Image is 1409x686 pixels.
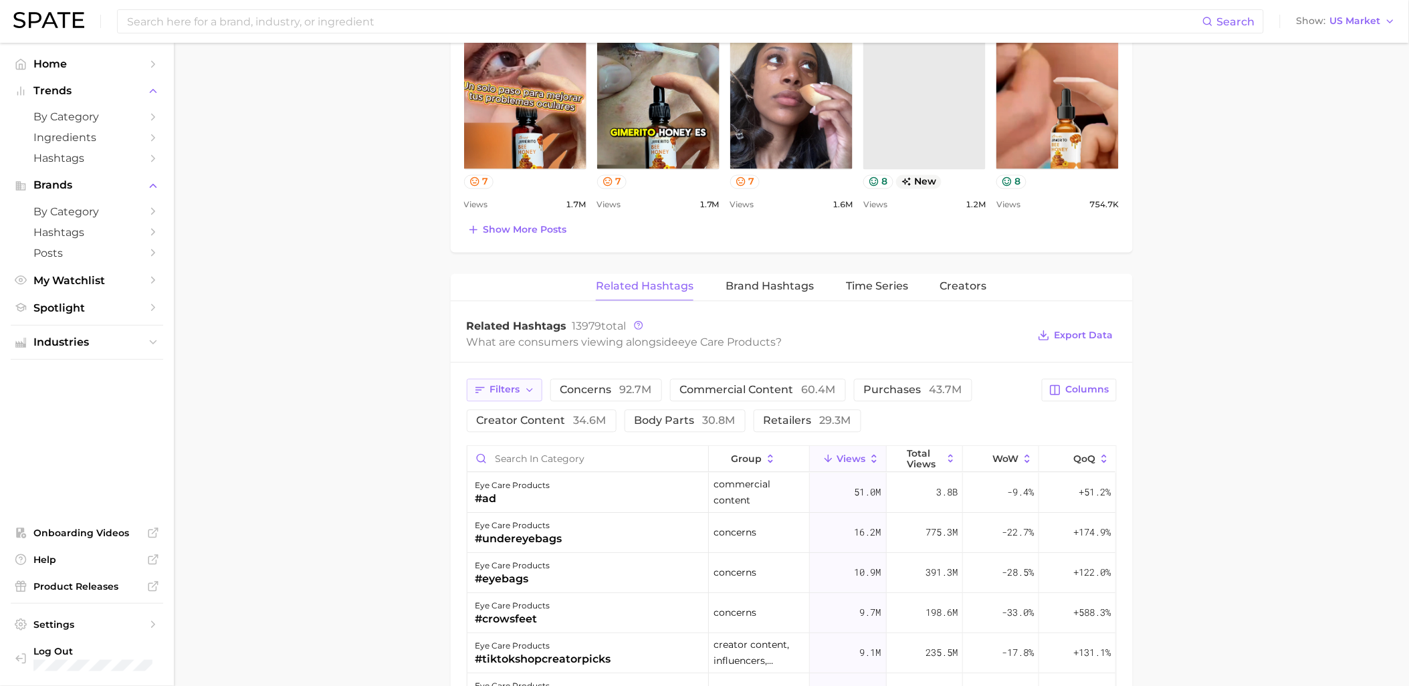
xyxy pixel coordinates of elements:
[596,281,693,293] span: Related Hashtags
[33,205,140,218] span: by Category
[714,565,756,581] span: concerns
[11,270,163,291] a: My Watchlist
[1073,454,1095,465] span: QoQ
[833,197,853,213] span: 1.6m
[680,385,836,396] span: commercial content
[572,320,602,333] span: 13979
[11,222,163,243] a: Hashtags
[730,175,760,189] button: 7
[963,447,1039,473] button: WoW
[572,320,627,333] span: total
[11,81,163,101] button: Trends
[475,532,562,548] div: #undereyebags
[926,565,958,581] span: 391.3m
[714,525,756,541] span: concerns
[860,645,881,661] span: 9.1m
[464,221,570,239] button: Show more posts
[1073,565,1111,581] span: +122.0%
[679,336,776,349] span: eye care products
[926,525,958,541] span: 775.3m
[467,334,1028,352] div: What are consumers viewing alongside ?
[1073,605,1111,621] span: +588.3%
[33,226,140,239] span: Hashtags
[33,618,140,631] span: Settings
[11,641,163,675] a: Log out. Currently logged in with e-mail jek@cosmax.com.
[467,513,1116,554] button: eye care products#undereyebagsconcerns16.2m775.3m-22.7%+174.9%
[730,197,754,213] span: Views
[464,175,494,189] button: 7
[996,175,1026,189] button: 8
[1055,330,1113,342] span: Export Data
[475,491,550,507] div: #ad
[11,148,163,168] a: Hashtags
[864,385,962,396] span: purchases
[820,415,851,427] span: 29.3m
[1042,379,1116,402] button: Columns
[1073,645,1111,661] span: +131.1%
[1039,447,1115,473] button: QoQ
[11,53,163,74] a: Home
[11,550,163,570] a: Help
[467,320,567,333] span: Related Hashtags
[467,554,1116,594] button: eye care products#eyebagsconcerns10.9m391.3m-28.5%+122.0%
[846,281,908,293] span: Time Series
[33,152,140,164] span: Hashtags
[699,197,720,213] span: 1.7m
[475,572,550,588] div: #eyebags
[863,197,887,213] span: Views
[709,447,810,473] button: group
[1002,645,1034,661] span: -17.8%
[11,175,163,195] button: Brands
[33,131,140,144] span: Ingredients
[926,605,958,621] span: 198.6m
[940,281,987,293] span: Creators
[1007,485,1034,501] span: -9.4%
[855,485,881,501] span: 51.0m
[464,197,488,213] span: Views
[1066,384,1109,396] span: Columns
[860,605,881,621] span: 9.7m
[996,197,1020,213] span: Views
[714,477,805,509] span: commercial content
[11,332,163,352] button: Industries
[764,416,851,427] span: retailers
[33,554,140,566] span: Help
[11,106,163,127] a: by Category
[1293,13,1399,30] button: ShowUS Market
[33,247,140,259] span: Posts
[635,416,736,427] span: body parts
[11,127,163,148] a: Ingredients
[1002,525,1034,541] span: -22.7%
[574,415,607,427] span: 34.6m
[936,485,958,501] span: 3.8b
[33,527,140,539] span: Onboarding Videos
[926,645,958,661] span: 235.5m
[726,281,814,293] span: Brand Hashtags
[467,594,1116,634] button: eye care products#crowsfeetconcerns9.7m198.6m-33.0%+588.3%
[467,634,1116,674] button: eye care products#tiktokshopcreatorpickscreator content, influencers, retailers9.1m235.5m-17.8%+1...
[714,605,756,621] span: concerns
[992,454,1018,465] span: WoW
[802,384,836,396] span: 60.4m
[33,85,140,97] span: Trends
[731,454,762,465] span: group
[33,336,140,348] span: Industries
[863,175,893,189] button: 8
[490,384,520,396] span: Filters
[1330,17,1381,25] span: US Market
[126,10,1202,33] input: Search here for a brand, industry, or ingredient
[475,518,562,534] div: eye care products
[566,197,586,213] span: 1.7m
[1217,15,1255,28] span: Search
[475,652,611,668] div: #tiktokshopcreatorpicks
[620,384,652,396] span: 92.7m
[11,576,163,596] a: Product Releases
[33,645,152,657] span: Log Out
[11,614,163,635] a: Settings
[11,298,163,318] a: Spotlight
[33,110,140,123] span: by Category
[33,302,140,314] span: Spotlight
[467,379,542,402] button: Filters
[33,179,140,191] span: Brands
[837,454,865,465] span: Views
